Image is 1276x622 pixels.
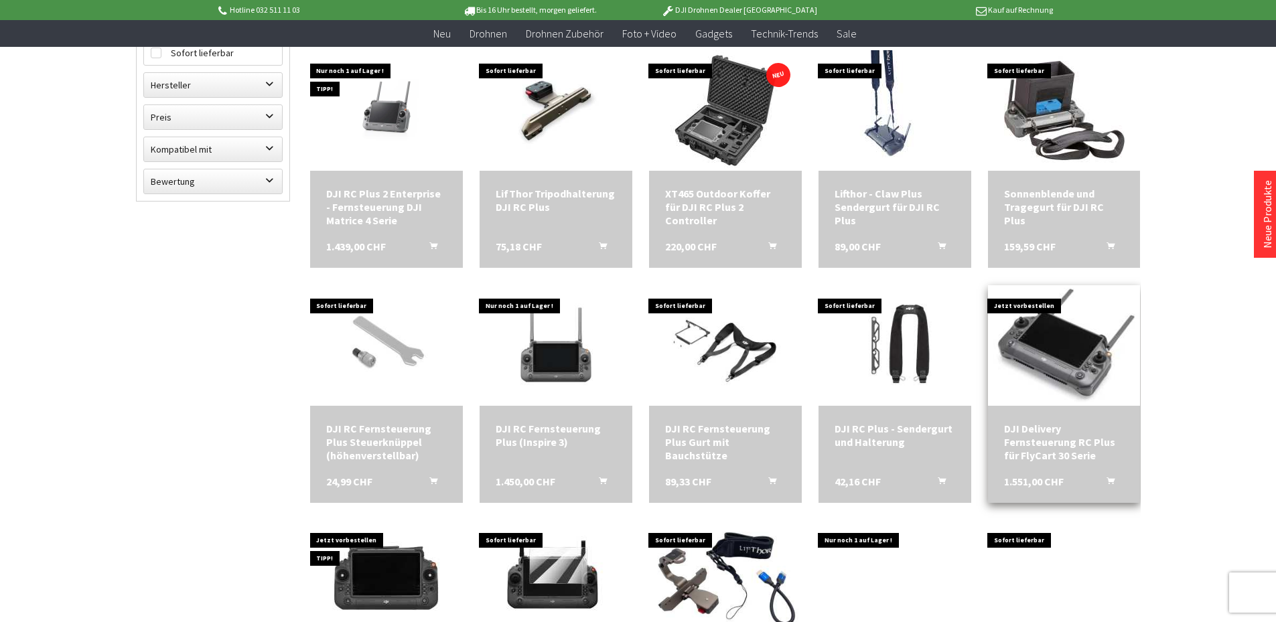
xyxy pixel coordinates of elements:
[686,20,741,48] a: Gadgets
[496,422,616,449] a: DJI RC Fernsteuerung Plus (Inspire 3) 1.450,00 CHF In den Warenkorb
[922,475,954,492] button: In den Warenkorb
[496,240,542,253] span: 75,18 CHF
[144,41,282,65] label: Sofort lieferbar
[413,240,445,257] button: In den Warenkorb
[665,422,786,462] a: DJI RC Fernsteuerung Plus Gurt mit Bauchstütze 89,33 CHF In den Warenkorb
[480,63,632,159] img: LifThor Tripodhalterung DJI RC Plus
[424,20,460,48] a: Neu
[310,295,463,396] img: DJI RC Fernsteuerung Plus Steuerknüppel (höhenverstellbar)
[649,295,802,396] img: DJI RC Fernsteuerung Plus Gurt mit Bauchstütze
[480,295,632,396] img: DJI RC Fernsteuerung Plus (Inspire 3)
[752,475,784,492] button: In den Warenkorb
[144,169,282,193] label: Bewertung
[922,240,954,257] button: In den Warenkorb
[835,475,881,488] span: 42,16 CHF
[526,27,604,40] span: Drohnen Zubehör
[665,187,786,227] a: XT465 Outdoor Koffer für DJI RC Plus 2 Controller 220,00 CHF In den Warenkorb
[835,422,955,449] a: DJI RC Plus - Sendergurt und Halterung 42,16 CHF In den Warenkorb
[835,422,955,449] div: DJI RC Plus - Sendergurt und Halterung
[326,422,447,462] a: DJI RC Fernsteuerung Plus Steuerknüppel (höhenverstellbar) 24,99 CHF In den Warenkorb
[835,240,881,253] span: 89,00 CHF
[326,187,447,227] div: DJI RC Plus 2 Enterprise - Fernsteuerung DJI Matrice 4 Serie
[622,27,677,40] span: Foto + Video
[634,2,843,18] p: DJI Drohnen Dealer [GEOGRAPHIC_DATA]
[827,20,866,48] a: Sale
[1090,475,1123,492] button: In den Warenkorb
[326,187,447,227] a: DJI RC Plus 2 Enterprise - Fernsteuerung DJI Matrice 4 Serie 1.439,00 CHF In den Warenkorb
[583,240,615,257] button: In den Warenkorb
[460,20,516,48] a: Drohnen
[613,20,686,48] a: Foto + Video
[144,105,282,129] label: Preis
[216,2,425,18] p: Hotline 032 511 11 03
[835,187,955,227] div: Lifthor - Claw Plus Sendergurt für DJI RC Plus
[835,187,955,227] a: Lifthor - Claw Plus Sendergurt für DJI RC Plus 89,00 CHF In den Warenkorb
[1004,187,1125,227] div: Sonnenblende und Tragegurt für DJI RC Plus
[819,295,971,396] img: DJI RC Plus - Sendergurt und Halterung
[665,422,786,462] div: DJI RC Fernsteuerung Plus Gurt mit Bauchstütze
[665,240,717,253] span: 220,00 CHF
[1090,240,1123,257] button: In den Warenkorb
[741,20,827,48] a: Technik-Trends
[326,475,372,488] span: 24,99 CHF
[425,2,634,18] p: Bis 16 Uhr bestellt, morgen geliefert.
[496,187,616,214] div: LifThor Tripodhalterung DJI RC Plus
[470,27,507,40] span: Drohnen
[1004,475,1064,488] span: 1.551,00 CHF
[144,137,282,161] label: Kompatibel mit
[496,422,616,449] div: DJI RC Fernsteuerung Plus (Inspire 3)
[844,2,1053,18] p: Kauf auf Rechnung
[665,187,786,227] div: XT465 Outdoor Koffer für DJI RC Plus 2 Controller
[1261,180,1274,248] a: Neue Produkte
[1004,422,1125,462] a: DJI Delivery Fernsteuerung RC Plus für FlyCart 30 Serie 1.551,00 CHF In den Warenkorb
[1004,240,1056,253] span: 159,59 CHF
[752,240,784,257] button: In den Warenkorb
[496,475,555,488] span: 1.450,00 CHF
[326,50,447,171] img: DJI RC Plus 2 Enterprise - Fernsteuerung DJI Matrice 4 Serie
[144,73,282,97] label: Hersteller
[849,50,940,171] img: Lifthor - Claw Plus Sendergurt für DJI RC Plus
[665,50,786,171] img: XT465 Outdoor Koffer für DJI RC Plus 2 Controller
[751,27,818,40] span: Technik-Trends
[1004,50,1125,171] img: Sonnenblende und Tragegurt für DJI RC Plus
[326,240,386,253] span: 1.439,00 CHF
[1004,187,1125,227] a: Sonnenblende und Tragegurt für DJI RC Plus 159,59 CHF In den Warenkorb
[413,475,445,492] button: In den Warenkorb
[1004,422,1125,462] div: DJI Delivery Fernsteuerung RC Plus für FlyCart 30 Serie
[433,27,451,40] span: Neu
[837,27,857,40] span: Sale
[665,475,711,488] span: 89,33 CHF
[988,288,1141,402] img: DJI Delivery Fernsteuerung RC Plus für FlyCart 30 Serie
[326,422,447,462] div: DJI RC Fernsteuerung Plus Steuerknüppel (höhenverstellbar)
[516,20,613,48] a: Drohnen Zubehör
[583,475,615,492] button: In den Warenkorb
[695,27,732,40] span: Gadgets
[496,187,616,214] a: LifThor Tripodhalterung DJI RC Plus 75,18 CHF In den Warenkorb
